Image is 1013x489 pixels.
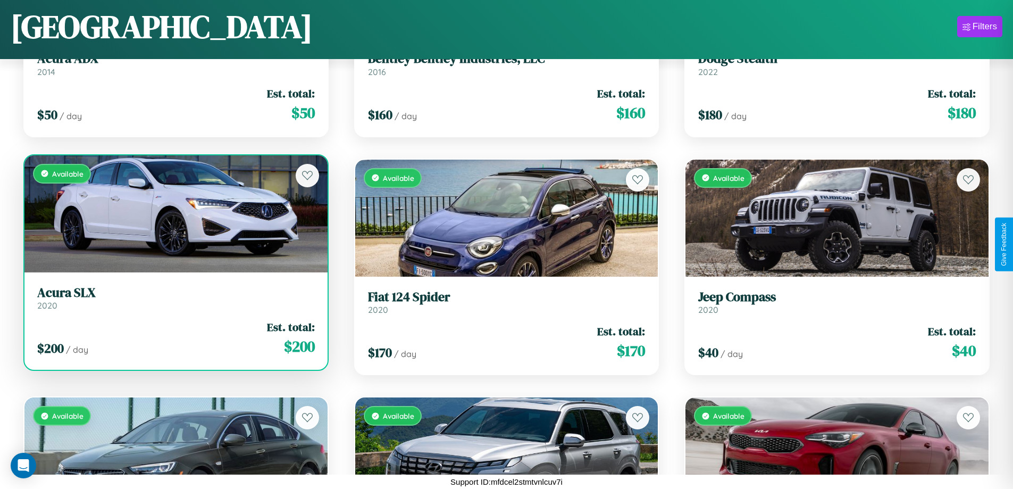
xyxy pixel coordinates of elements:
[597,324,645,339] span: Est. total:
[11,453,36,478] div: Open Intercom Messenger
[395,111,417,121] span: / day
[973,21,997,32] div: Filters
[368,67,386,77] span: 2016
[450,475,563,489] p: Support ID: mfdcel2stmtvnlcuv7i
[368,106,392,123] span: $ 160
[698,289,976,305] h3: Jeep Compass
[52,411,83,420] span: Available
[721,349,743,359] span: / day
[394,349,416,359] span: / day
[1000,223,1008,266] div: Give Feedback
[37,300,57,311] span: 2020
[368,304,388,315] span: 2020
[368,51,646,67] h3: Bentley Bentley Industries, LLC
[698,51,976,67] h3: Dodge Stealth
[37,51,315,67] h3: Acura ADX
[267,319,315,335] span: Est. total:
[928,324,976,339] span: Est. total:
[11,5,313,48] h1: [GEOGRAPHIC_DATA]
[713,173,744,183] span: Available
[267,86,315,101] span: Est. total:
[37,106,57,123] span: $ 50
[37,51,315,77] a: Acura ADX2014
[284,336,315,357] span: $ 200
[368,51,646,77] a: Bentley Bentley Industries, LLC2016
[37,285,315,311] a: Acura SLX2020
[368,289,646,316] a: Fiat 124 Spider2020
[698,344,718,361] span: $ 40
[948,102,976,123] span: $ 180
[957,16,1002,37] button: Filters
[37,285,315,301] h3: Acura SLX
[383,411,414,420] span: Available
[724,111,747,121] span: / day
[37,339,64,357] span: $ 200
[383,173,414,183] span: Available
[291,102,315,123] span: $ 50
[698,289,976,316] a: Jeep Compass2020
[698,67,718,77] span: 2022
[698,304,718,315] span: 2020
[616,102,645,123] span: $ 160
[952,340,976,361] span: $ 40
[597,86,645,101] span: Est. total:
[928,86,976,101] span: Est. total:
[617,340,645,361] span: $ 170
[698,106,722,123] span: $ 180
[368,344,392,361] span: $ 170
[60,111,82,121] span: / day
[37,67,55,77] span: 2014
[698,51,976,77] a: Dodge Stealth2022
[66,344,88,355] span: / day
[52,169,83,178] span: Available
[713,411,744,420] span: Available
[368,289,646,305] h3: Fiat 124 Spider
